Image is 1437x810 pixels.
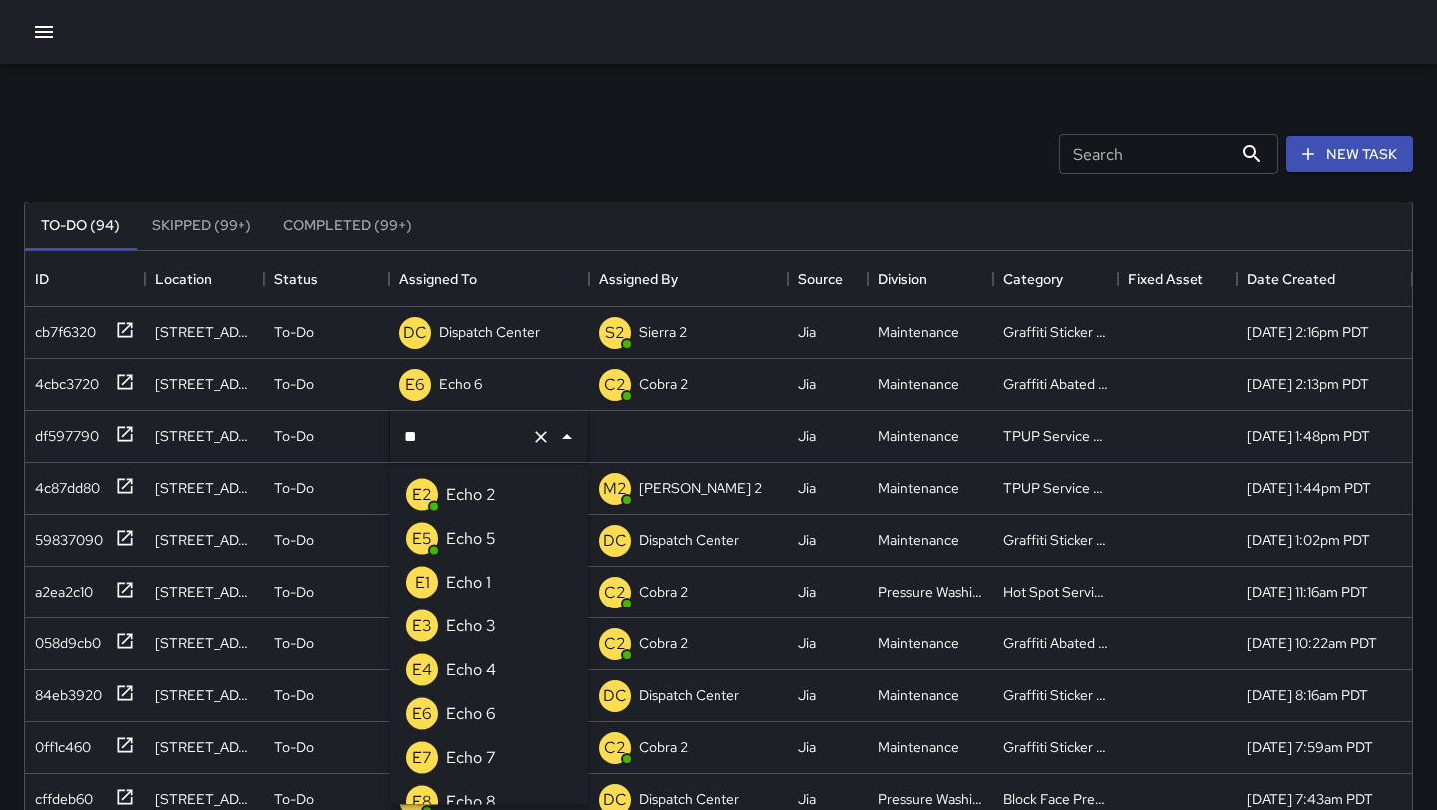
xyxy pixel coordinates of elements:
button: New Task [1286,136,1413,173]
div: 4c87dd80 [27,470,100,498]
div: Source [788,251,868,307]
div: 9/12/2025, 7:43am PDT [1247,789,1373,809]
p: Dispatch Center [639,685,739,705]
p: E4 [412,658,432,682]
p: To-Do [274,530,314,550]
div: Graffiti Abated Large [1003,633,1108,653]
div: Maintenance [878,426,959,446]
div: Fixed Asset [1128,251,1203,307]
div: 058d9cb0 [27,625,101,653]
div: Graffiti Sticker Abated Small [1003,685,1108,705]
div: 0ff1c460 [27,729,91,757]
div: 2545 Broadway [155,374,254,394]
p: Echo 6 [446,702,496,726]
div: Jia [798,789,816,809]
p: C2 [604,373,626,397]
p: To-Do [274,737,314,757]
p: To-Do [274,322,314,342]
div: 37 Grand Avenue [155,633,254,653]
div: 59837090 [27,522,103,550]
div: 363 17th Street [155,582,254,602]
div: Category [1003,251,1063,307]
div: Maintenance [878,685,959,705]
div: Division [868,251,993,307]
div: Graffiti Sticker Abated Small [1003,530,1108,550]
div: Date Created [1247,251,1335,307]
div: 563 19th Street [155,685,254,705]
div: 1802 Telegraph Avenue [155,789,254,809]
div: Division [878,251,927,307]
div: Maintenance [878,530,959,550]
div: 9/12/2025, 1:44pm PDT [1247,478,1371,498]
div: Assigned By [599,251,678,307]
div: 146 Grand Avenue [155,426,254,446]
div: 4cbc3720 [27,366,99,394]
p: DC [403,321,427,345]
div: cb7f6320 [27,314,96,342]
div: 2418 Broadway [155,737,254,757]
p: C2 [604,581,626,605]
p: Echo 1 [446,571,491,595]
p: Echo 2 [446,483,496,507]
div: Assigned To [399,251,477,307]
div: df597790 [27,418,99,446]
button: To-Do (94) [25,202,136,250]
div: Jia [798,426,816,446]
div: Jia [798,478,816,498]
p: Cobra 2 [639,582,688,602]
div: 415 24th Street [155,322,254,342]
p: Echo 7 [446,746,496,770]
p: Cobra 2 [639,633,688,653]
div: 84eb3920 [27,677,102,705]
p: M2 [603,477,627,501]
div: Graffiti Abated Large [1003,374,1108,394]
div: TPUP Service Requested [1003,478,1108,498]
div: Maintenance [878,374,959,394]
div: Jia [798,737,816,757]
div: Maintenance [878,478,959,498]
div: 9/12/2025, 10:22am PDT [1247,633,1377,653]
p: S2 [605,321,625,345]
div: 9/12/2025, 1:02pm PDT [1247,530,1370,550]
div: 9/12/2025, 11:16am PDT [1247,582,1368,602]
div: ID [35,251,49,307]
p: To-Do [274,685,314,705]
div: Jia [798,633,816,653]
div: Pressure Washing [878,582,983,602]
div: TPUP Service Requested [1003,426,1108,446]
p: To-Do [274,374,314,394]
p: C2 [604,736,626,760]
div: Jia [798,582,816,602]
p: Echo 5 [446,527,496,551]
p: To-Do [274,582,314,602]
div: cffdeb60 [27,781,93,809]
p: E3 [412,614,432,638]
p: E5 [412,527,432,551]
p: E1 [415,571,430,595]
div: Jia [798,374,816,394]
div: Status [274,251,318,307]
div: Fixed Asset [1118,251,1237,307]
p: E2 [412,483,432,507]
p: Echo 3 [446,614,496,638]
div: Jia [798,685,816,705]
button: Clear [527,423,555,451]
div: Maintenance [878,322,959,342]
p: Dispatch Center [439,322,540,342]
div: Location [155,251,212,307]
div: Hot Spot Serviced [1003,582,1108,602]
p: E6 [405,373,425,397]
p: Echo 6 [439,374,482,394]
p: E7 [412,746,432,770]
div: Block Face Pressure Washed [1003,789,1108,809]
div: 2305 Webster Street [155,478,254,498]
div: 9/12/2025, 2:16pm PDT [1247,322,1369,342]
p: DC [603,684,627,708]
div: 9/12/2025, 1:48pm PDT [1247,426,1370,446]
p: Dispatch Center [639,789,739,809]
button: Close [553,423,581,451]
p: E6 [412,702,432,726]
div: Maintenance [878,633,959,653]
div: a2ea2c10 [27,574,93,602]
p: To-Do [274,426,314,446]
